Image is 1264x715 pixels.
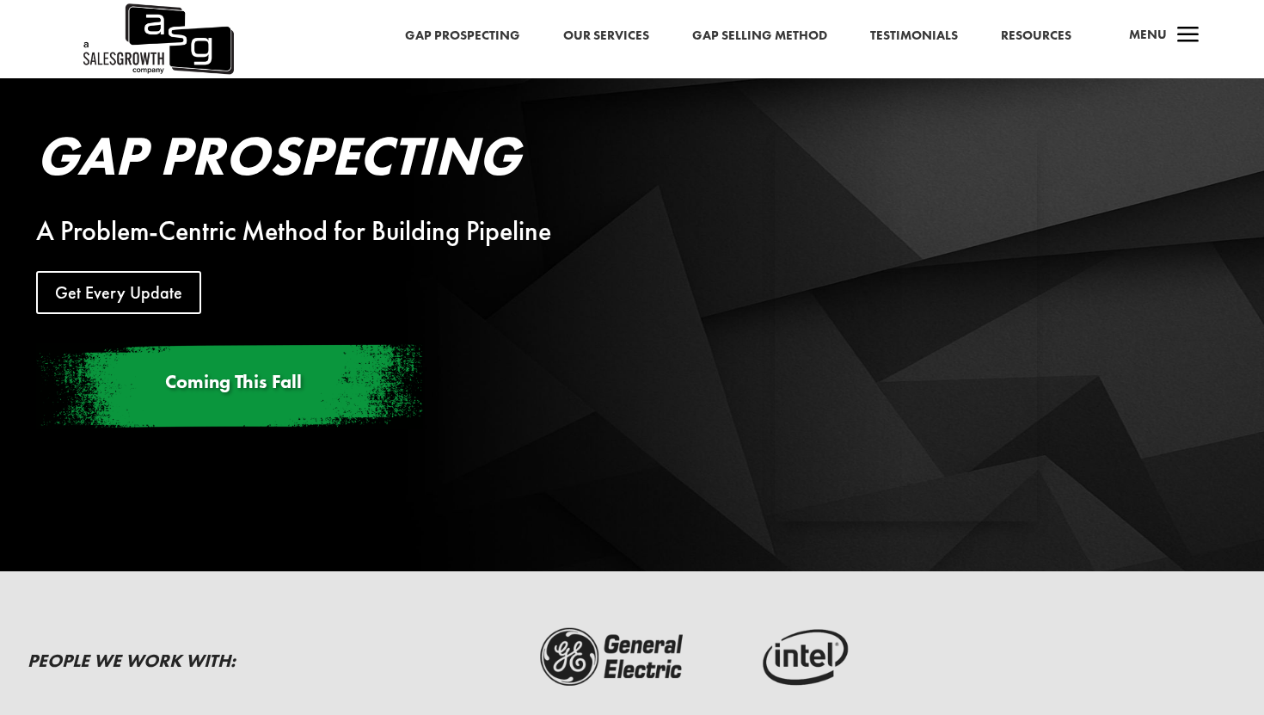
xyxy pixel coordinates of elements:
[563,25,649,47] a: Our Services
[870,25,958,47] a: Testimonials
[405,25,520,47] a: Gap Prospecting
[165,369,302,394] span: Coming This Fall
[36,128,653,192] h2: Gap Prospecting
[715,624,885,692] img: intel-logo-dark
[529,624,698,692] img: ge-logo-dark
[692,25,827,47] a: Gap Selling Method
[1171,19,1206,53] span: a
[36,221,653,242] div: A Problem-Centric Method for Building Pipeline
[1129,26,1167,43] span: Menu
[36,271,201,314] a: Get Every Update
[1001,25,1071,47] a: Resources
